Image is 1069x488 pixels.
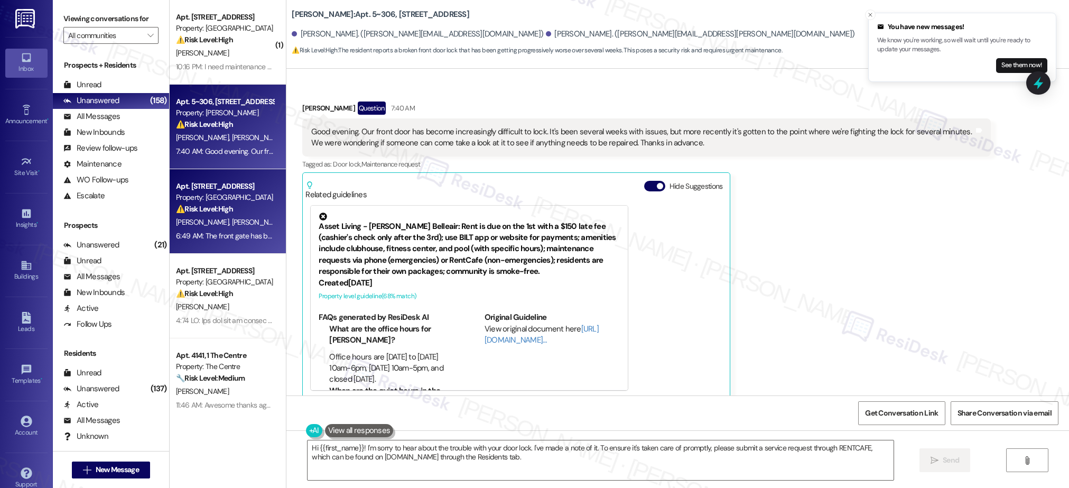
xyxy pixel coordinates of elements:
button: Get Conversation Link [858,401,945,425]
li: When are the quiet hours in the community? [329,385,454,408]
div: Related guidelines [305,181,367,200]
span: New Message [96,464,139,475]
i:  [931,456,938,465]
label: Viewing conversations for [63,11,159,27]
div: (21) [152,237,169,253]
span: • [38,168,40,175]
div: Active [63,399,99,410]
span: : The resident reports a broken front door lock that has been getting progressively worse over se... [292,45,782,56]
div: New Inbounds [63,127,125,138]
div: Review follow-ups [63,143,137,154]
div: Question [358,102,386,115]
div: Prospects [53,220,169,231]
img: ResiDesk Logo [15,9,37,29]
div: Unread [63,255,101,266]
span: [PERSON_NAME] [176,133,232,142]
div: Property: [PERSON_NAME] [176,107,274,118]
b: FAQs generated by ResiDesk AI [319,312,429,323]
div: Escalate [63,190,105,201]
a: [URL][DOMAIN_NAME]… [485,324,599,345]
div: New Inbounds [63,287,125,298]
div: [PERSON_NAME] [302,102,991,118]
div: You have new messages! [877,22,1047,32]
div: View original document here [485,324,620,346]
div: 7:40 AM [388,103,415,114]
b: [PERSON_NAME]: Apt. 5~306, [STREET_ADDRESS] [292,9,469,20]
span: • [36,219,38,227]
span: [PERSON_NAME] [232,217,285,227]
div: Unanswered [63,95,119,106]
div: Created [DATE] [319,278,620,289]
strong: 🔧 Risk Level: Medium [176,373,245,383]
div: Apt. [STREET_ADDRESS] [176,181,274,192]
button: Share Conversation via email [951,401,1058,425]
div: (137) [148,381,169,397]
div: 11:46 AM: Awesome thanks again and my payment will be in the mail 📬 [DATE] morning or tonight!!! [176,400,478,410]
a: Site Visit • [5,153,48,181]
div: (158) [147,93,169,109]
span: [PERSON_NAME] [176,302,229,311]
label: Hide Suggestions [670,181,723,192]
input: All communities [68,27,142,44]
a: Insights • [5,205,48,233]
span: • [41,375,42,383]
span: [PERSON_NAME] [232,133,285,142]
span: Maintenance request [361,160,421,169]
strong: ⚠️ Risk Level: High [176,204,233,214]
strong: ⚠️ Risk Level: High [176,289,233,298]
button: Send [919,448,971,472]
span: [PERSON_NAME] [176,217,232,227]
a: Account [5,412,48,441]
b: Original Guideline [485,312,547,323]
div: Apt. 4141, 1 The Centre [176,350,274,361]
div: Apt. [STREET_ADDRESS] [176,12,274,23]
div: Property: [GEOGRAPHIC_DATA] [176,277,274,288]
div: [PERSON_NAME]. ([PERSON_NAME][EMAIL_ADDRESS][PERSON_NAME][DOMAIN_NAME]) [546,29,854,40]
p: We know you're working, so we'll wait until you're ready to update your messages. [877,36,1047,54]
i:  [83,466,91,474]
li: Office hours are [DATE] to [DATE] 10am-6pm, [DATE] 10am-5pm, and closed [DATE]. [329,352,454,385]
div: Prospects + Residents [53,60,169,71]
div: Tagged as: [302,156,991,172]
span: Door lock , [333,160,361,169]
a: Leads [5,309,48,337]
div: Follow Ups [63,319,112,330]
strong: ⚠️ Risk Level: High [176,119,233,129]
div: Unread [63,79,101,90]
div: Unknown [63,431,108,442]
div: Unanswered [63,383,119,394]
div: Unanswered [63,240,119,251]
strong: ⚠️ Risk Level: High [292,46,337,54]
div: Asset Living - [PERSON_NAME] Belleair: Rent is due on the 1st with a $150 late fee (cashier's che... [319,213,620,278]
div: Unread [63,367,101,379]
div: Maintenance [63,159,122,170]
div: All Messages [63,271,120,282]
span: Send [943,455,959,466]
a: Buildings [5,256,48,285]
div: All Messages [63,111,120,122]
div: Property: The Centre [176,361,274,372]
div: 6:49 AM: The front gate has been broken when would that be fixed? [176,231,386,241]
div: Property: [GEOGRAPHIC_DATA] [176,192,274,203]
strong: ⚠️ Risk Level: High [176,35,233,44]
div: Apt. 5~306, [STREET_ADDRESS] [176,96,274,107]
i:  [1023,456,1031,465]
div: Residents [53,348,169,359]
a: Inbox [5,49,48,77]
div: Property: [GEOGRAPHIC_DATA] [176,23,274,34]
span: • [47,116,49,123]
button: New Message [72,462,150,478]
span: [PERSON_NAME] [176,386,229,396]
span: Get Conversation Link [865,408,938,419]
i:  [147,31,153,40]
a: Templates • [5,361,48,389]
div: Property level guideline ( 68 % match) [319,291,620,302]
div: [PERSON_NAME]. ([PERSON_NAME][EMAIL_ADDRESS][DOMAIN_NAME]) [292,29,543,40]
button: See them now! [996,58,1047,73]
div: Apt. [STREET_ADDRESS] [176,265,274,277]
textarea: Hi {{first_name}}! I'm sorry to hear about the trouble with your door lock. I've made a note of i... [308,440,893,480]
li: What are the office hours for [PERSON_NAME]? [329,324,454,346]
span: Share Conversation via email [958,408,1052,419]
div: Good evening. Our front door has become increasingly difficult to lock. It's been several weeks w... [311,126,974,149]
div: Active [63,303,99,314]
